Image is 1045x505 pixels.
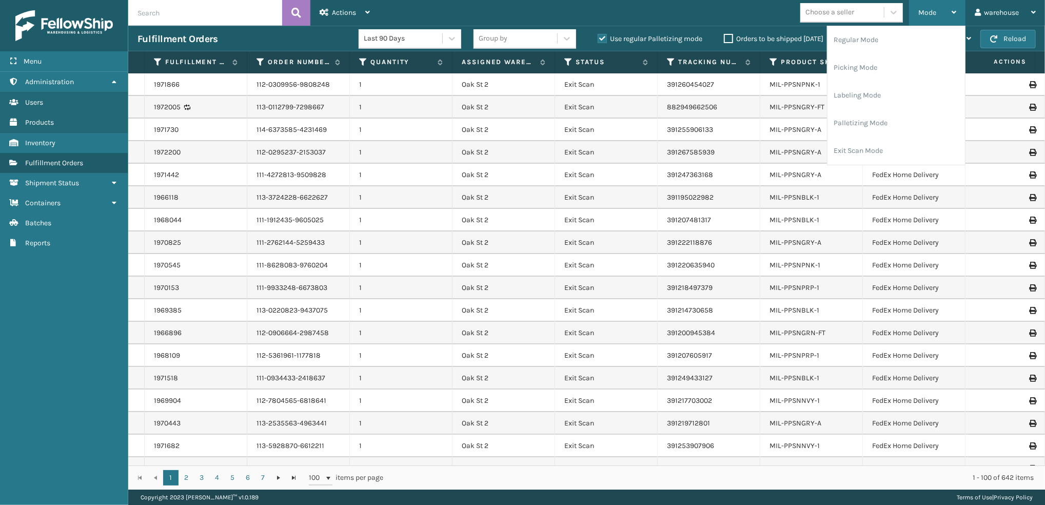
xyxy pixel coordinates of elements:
td: FedEx Home Delivery [863,435,965,457]
a: 1969904 [154,396,181,406]
a: 391260454027 [667,80,714,89]
td: 111-4272813-9509828 [247,164,350,186]
td: Oak St 2 [452,73,555,96]
span: Menu [24,57,42,66]
td: FedEx Home Delivery [863,254,965,277]
img: logo [15,10,113,41]
a: 1970443 [154,418,181,429]
td: Exit Scan [555,367,658,390]
a: 3 [194,470,209,485]
td: Exit Scan [555,412,658,435]
span: Batches [25,219,51,227]
td: 111-0934433-2418637 [247,367,350,390]
td: Oak St 2 [452,96,555,119]
li: Regular Mode [827,26,965,54]
i: Print Label [1029,104,1035,111]
span: Fulfillment Orders [25,159,83,167]
a: MIL-PPSNGRY-A [770,238,821,247]
a: MIL-PPSNNVY-1 [770,464,820,473]
i: Print Label [1029,217,1035,224]
td: 1 [350,299,452,322]
i: Print Label [1029,126,1035,133]
td: Oak St 2 [452,390,555,412]
td: 111-2762144-5259433 [247,231,350,254]
a: MIL-PPSNPNK-1 [770,80,820,89]
a: Go to the next page [271,470,286,485]
a: 1972200 [154,147,181,158]
i: Print Label [1029,171,1035,179]
div: Group by [479,33,507,44]
td: Exit Scan [555,390,658,412]
td: FedEx Home Delivery [863,186,965,209]
td: Oak St 2 [452,119,555,141]
a: 1969385 [154,305,182,316]
td: Exit Scan [555,186,658,209]
a: 2 [179,470,194,485]
td: 1 [350,186,452,209]
span: Shipment Status [25,179,79,187]
label: Status [576,57,638,67]
td: 1 [350,254,452,277]
td: FedEx Home Delivery [863,412,965,435]
span: 100 [309,473,324,483]
span: Reports [25,239,50,247]
a: 1971866 [154,80,180,90]
td: Oak St 2 [452,164,555,186]
a: 391220635940 [667,261,715,269]
a: MIL-PPSNPNK-1 [770,261,820,269]
td: Oak St 2 [452,141,555,164]
a: MIL-PPSNPRP-1 [770,351,819,360]
td: FedEx Home Delivery [863,367,965,390]
a: MIL-PPSNNVY-1 [770,441,820,450]
a: 1968044 [154,215,182,225]
label: Tracking Number [678,57,740,67]
td: FedEx Home Delivery [863,299,965,322]
td: FedEx Home Delivery [863,344,965,367]
a: Privacy Policy [994,494,1033,501]
a: 1970545 [154,260,181,270]
td: 1 [350,412,452,435]
td: Oak St 2 [452,322,555,344]
label: Fulfillment Order Id [165,57,227,67]
li: Palletizing Mode [827,109,965,137]
td: Exit Scan [555,209,658,231]
a: MIL-PPSNGRY-A [770,170,821,179]
i: Print Label [1029,194,1035,201]
td: Exit Scan [555,141,658,164]
td: Exit Scan [555,73,658,96]
a: 1971442 [154,170,179,180]
td: 1 [350,209,452,231]
a: 391222118876 [667,238,712,247]
td: Oak St 2 [452,299,555,322]
td: Exit Scan [555,299,658,322]
td: 112-0906664-2987458 [247,322,350,344]
label: Use regular Palletizing mode [598,34,702,43]
a: 391217703002 [667,396,712,405]
td: 1 [350,73,452,96]
span: Go to the last page [290,474,298,482]
td: 1 [350,344,452,367]
td: 1 [350,164,452,186]
a: 391207481317 [667,216,711,224]
a: 1970153 [154,283,179,293]
td: 114-6373585-4231469 [247,119,350,141]
td: 113-0220823-9437075 [247,299,350,322]
i: Print Label [1029,442,1035,450]
td: 1 [350,96,452,119]
td: 1 [350,435,452,457]
a: 391247363168 [667,170,713,179]
a: 1966896 [154,328,182,338]
td: Oak St 2 [452,457,555,480]
a: MIL-PPSNBLK-1 [770,216,819,224]
td: FedEx Home Delivery [863,322,965,344]
i: Print Label [1029,81,1035,88]
td: 1 [350,119,452,141]
a: MIL-PPSNBLK-1 [770,306,819,315]
td: FedEx Home Delivery [863,209,965,231]
i: Print Label [1029,352,1035,359]
td: FedEx Home Delivery [863,390,965,412]
a: MIL-PPSNNVY-1 [770,396,820,405]
i: Print Label [1029,420,1035,427]
div: 1 - 100 of 642 items [398,473,1034,483]
a: MIL-PPSNGRN-FT [770,328,825,337]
